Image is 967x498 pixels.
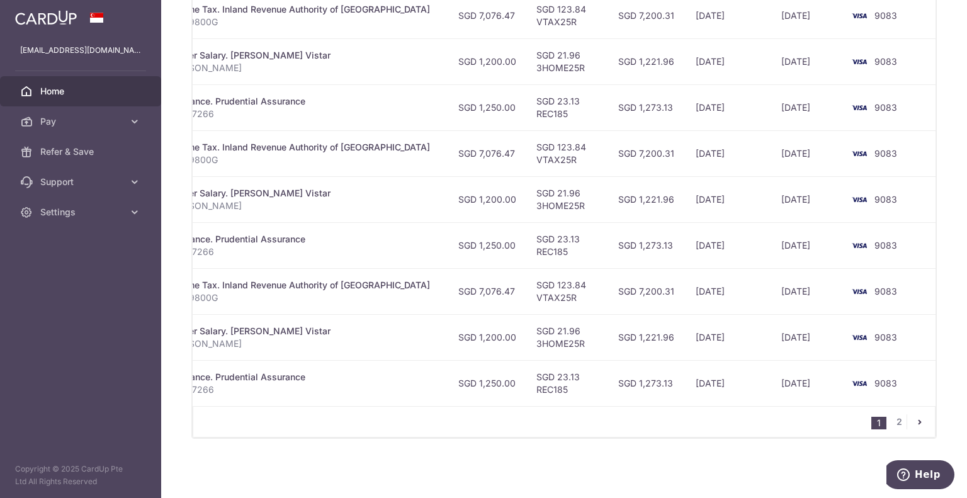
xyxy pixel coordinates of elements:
[686,314,771,360] td: [DATE]
[40,145,123,158] span: Refer & Save
[608,84,686,130] td: SGD 1,273.13
[169,154,438,166] p: S7419800G
[874,240,897,251] span: 9083
[874,194,897,205] span: 9083
[874,332,897,342] span: 9083
[847,376,872,391] img: Bank Card
[40,206,123,218] span: Settings
[608,268,686,314] td: SGD 7,200.31
[448,130,526,176] td: SGD 7,076.47
[608,314,686,360] td: SGD 1,221.96
[874,286,897,297] span: 9083
[448,268,526,314] td: SGD 7,076.47
[771,130,843,176] td: [DATE]
[686,38,771,84] td: [DATE]
[686,84,771,130] td: [DATE]
[526,314,608,360] td: SGD 21.96 3HOME25R
[169,383,438,396] p: A4767266
[608,38,686,84] td: SGD 1,221.96
[169,3,438,16] div: Income Tax. Inland Revenue Authority of [GEOGRAPHIC_DATA]
[169,141,438,154] div: Income Tax. Inland Revenue Authority of [GEOGRAPHIC_DATA]
[526,360,608,406] td: SGD 23.13 REC185
[686,268,771,314] td: [DATE]
[847,192,872,207] img: Bank Card
[169,95,438,108] div: Insurance. Prudential Assurance
[874,378,897,388] span: 9083
[847,146,872,161] img: Bank Card
[40,115,123,128] span: Pay
[448,314,526,360] td: SGD 1,200.00
[608,222,686,268] td: SGD 1,273.13
[871,417,886,429] li: 1
[847,54,872,69] img: Bank Card
[771,268,843,314] td: [DATE]
[847,100,872,115] img: Bank Card
[169,371,438,383] div: Insurance. Prudential Assurance
[771,314,843,360] td: [DATE]
[169,337,438,350] p: [PERSON_NAME]
[874,10,897,21] span: 9083
[526,176,608,222] td: SGD 21.96 3HOME25R
[448,84,526,130] td: SGD 1,250.00
[847,284,872,299] img: Bank Card
[608,360,686,406] td: SGD 1,273.13
[169,246,438,258] p: A4767266
[169,291,438,304] p: S7419800G
[15,10,77,25] img: CardUp
[448,38,526,84] td: SGD 1,200.00
[847,238,872,253] img: Bank Card
[686,360,771,406] td: [DATE]
[40,176,123,188] span: Support
[169,49,438,62] div: Helper Salary. [PERSON_NAME] Vistar
[686,222,771,268] td: [DATE]
[608,130,686,176] td: SGD 7,200.31
[526,222,608,268] td: SGD 23.13 REC185
[448,222,526,268] td: SGD 1,250.00
[871,407,935,437] nav: pager
[169,108,438,120] p: A4767266
[169,187,438,200] div: Helper Salary. [PERSON_NAME] Vistar
[847,8,872,23] img: Bank Card
[526,130,608,176] td: SGD 123.84 VTAX25R
[886,460,954,492] iframe: Opens a widget where you can find more information
[169,16,438,28] p: S7419800G
[169,233,438,246] div: Insurance. Prudential Assurance
[891,414,907,429] a: 2
[686,176,771,222] td: [DATE]
[20,44,141,57] p: [EMAIL_ADDRESS][DOMAIN_NAME]
[686,130,771,176] td: [DATE]
[771,176,843,222] td: [DATE]
[169,279,438,291] div: Income Tax. Inland Revenue Authority of [GEOGRAPHIC_DATA]
[526,268,608,314] td: SGD 123.84 VTAX25R
[526,84,608,130] td: SGD 23.13 REC185
[771,360,843,406] td: [DATE]
[874,56,897,67] span: 9083
[771,84,843,130] td: [DATE]
[771,222,843,268] td: [DATE]
[448,176,526,222] td: SGD 1,200.00
[169,200,438,212] p: [PERSON_NAME]
[448,360,526,406] td: SGD 1,250.00
[526,38,608,84] td: SGD 21.96 3HOME25R
[608,176,686,222] td: SGD 1,221.96
[874,148,897,159] span: 9083
[169,325,438,337] div: Helper Salary. [PERSON_NAME] Vistar
[847,330,872,345] img: Bank Card
[169,62,438,74] p: [PERSON_NAME]
[40,85,123,98] span: Home
[874,102,897,113] span: 9083
[771,38,843,84] td: [DATE]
